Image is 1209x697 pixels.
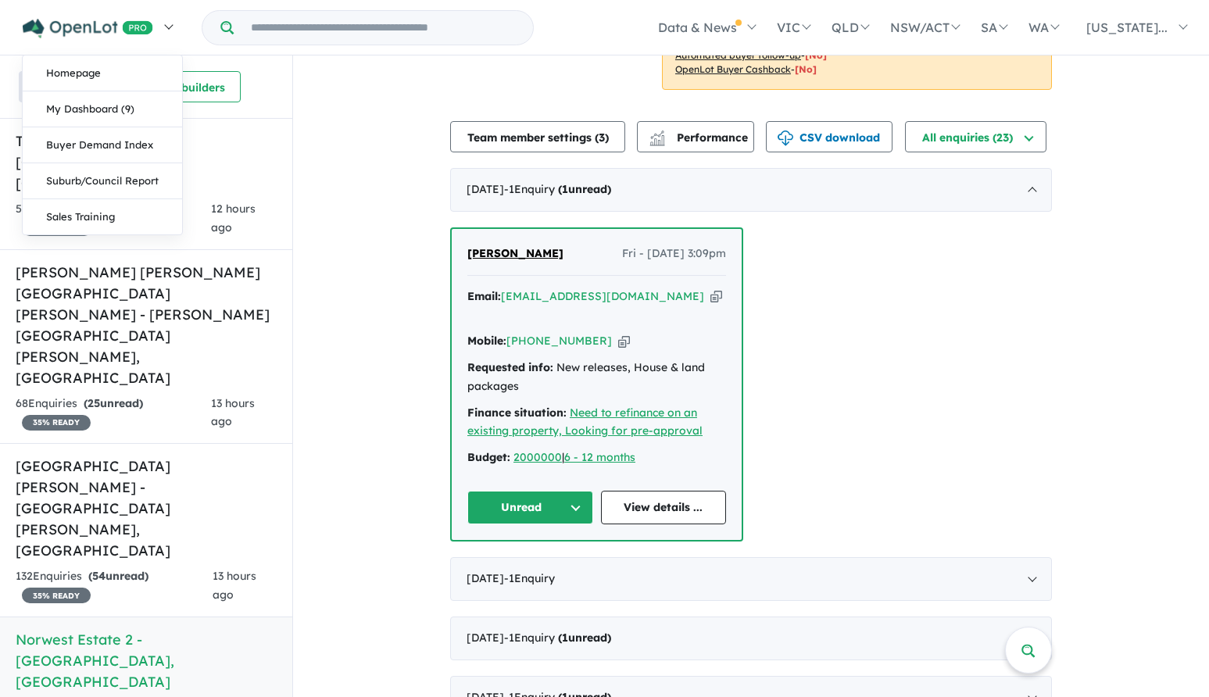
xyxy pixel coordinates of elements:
div: [DATE] [450,557,1052,601]
div: | [467,449,726,467]
a: [PERSON_NAME] [467,245,563,263]
span: [PERSON_NAME] [467,246,563,260]
a: Sales Training [23,199,182,234]
a: My Dashboard (9) [23,91,182,127]
button: Copy [710,288,722,305]
img: bar-chart.svg [649,135,665,145]
button: Team member settings (3) [450,121,625,152]
span: 3 [599,130,605,145]
h5: [PERSON_NAME] [PERSON_NAME][GEOGRAPHIC_DATA][PERSON_NAME] - [PERSON_NAME][GEOGRAPHIC_DATA][PERSON... [16,262,277,388]
span: 13 hours ago [211,396,255,429]
span: 12 hours ago [211,202,256,234]
a: [EMAIL_ADDRESS][DOMAIN_NAME] [501,289,704,303]
button: Performance [637,121,754,152]
strong: ( unread) [558,631,611,645]
button: CSV download [766,121,892,152]
span: 13 hours ago [213,569,256,602]
span: 35 % READY [22,588,91,603]
span: 35 % READY [22,415,91,431]
span: - 1 Enquir y [504,571,555,585]
span: 1 [562,631,568,645]
h5: The Honours Estate - [GEOGRAPHIC_DATA] , [GEOGRAPHIC_DATA] [16,130,277,194]
span: [No] [795,63,817,75]
strong: Email: [467,289,501,303]
div: [DATE] [450,617,1052,660]
span: [US_STATE]... [1086,20,1168,35]
strong: ( unread) [88,569,148,583]
span: 54 [92,569,106,583]
div: [DATE] [450,168,1052,212]
strong: Requested info: [467,360,553,374]
h5: Norwest Estate 2 - [GEOGRAPHIC_DATA] , [GEOGRAPHIC_DATA] [16,629,277,692]
strong: ( unread) [84,396,143,410]
a: 2000000 [513,450,562,464]
a: Buyer Demand Index [23,127,182,163]
h5: [GEOGRAPHIC_DATA][PERSON_NAME] - [GEOGRAPHIC_DATA][PERSON_NAME] , [GEOGRAPHIC_DATA] [16,456,277,561]
strong: Finance situation: [467,406,567,420]
span: - 1 Enquir y [504,631,611,645]
div: 132 Enquir ies [16,567,213,605]
img: line-chart.svg [650,130,664,139]
img: download icon [778,130,793,146]
span: 25 [88,396,100,410]
img: Openlot PRO Logo White [23,19,153,38]
span: Performance [652,130,748,145]
a: View details ... [601,491,727,524]
span: - 1 Enquir y [504,182,611,196]
span: 1 [562,182,568,196]
button: Unread [467,491,593,524]
strong: ( unread) [558,182,611,196]
a: [PHONE_NUMBER] [506,334,612,348]
strong: Budget: [467,450,510,464]
u: OpenLot Buyer Cashback [675,63,791,75]
a: Need to refinance on an existing property, Looking for pre-approval [467,406,703,438]
span: Fri - [DATE] 3:09pm [622,245,726,263]
button: All enquiries (23) [905,121,1046,152]
input: Try estate name, suburb, builder or developer [237,11,530,45]
a: Suburb/Council Report [23,163,182,199]
a: Homepage [23,55,182,91]
a: 6 - 12 months [564,450,635,464]
button: Copy [618,333,630,349]
strong: Mobile: [467,334,506,348]
div: 59 Enquir ies [16,200,211,238]
div: 68 Enquir ies [16,395,211,432]
div: New releases, House & land packages [467,359,726,396]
